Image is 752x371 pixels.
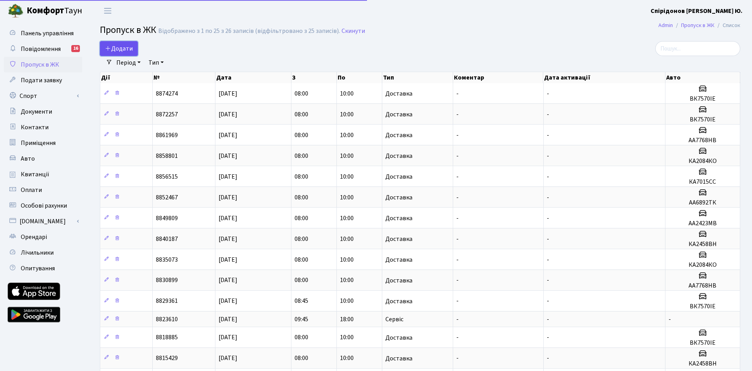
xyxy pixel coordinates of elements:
[21,233,47,241] span: Орендарі
[669,178,737,186] h5: КА7015СС
[340,354,354,363] span: 10:00
[4,57,82,72] a: Пропуск в ЖК
[156,276,178,285] span: 8830899
[547,333,549,342] span: -
[4,72,82,88] a: Подати заявку
[219,131,237,139] span: [DATE]
[651,7,743,15] b: Спірідонов [PERSON_NAME] Ю.
[219,214,237,223] span: [DATE]
[669,282,737,290] h5: АА7768НВ
[385,298,412,304] span: Доставка
[669,360,737,367] h5: КА2458ВН
[547,172,549,181] span: -
[156,110,178,119] span: 8872257
[21,45,61,53] span: Повідомлення
[219,193,237,202] span: [DATE]
[21,248,54,257] span: Лічильники
[385,174,412,180] span: Доставка
[21,154,35,163] span: Авто
[219,276,237,285] span: [DATE]
[456,333,459,342] span: -
[219,297,237,306] span: [DATE]
[21,29,74,38] span: Панель управління
[4,135,82,151] a: Приміщення
[4,119,82,135] a: Контакти
[295,110,308,119] span: 08:00
[4,229,82,245] a: Орендарі
[714,21,740,30] li: Список
[21,107,52,116] span: Документи
[669,116,737,123] h5: ВК7570ІЕ
[681,21,714,29] a: Пропуск в ЖК
[295,214,308,223] span: 08:00
[669,241,737,248] h5: КА2458ВН
[4,41,82,57] a: Повідомлення16
[295,333,308,342] span: 08:00
[71,45,80,52] div: 16
[295,131,308,139] span: 08:00
[295,354,308,363] span: 08:00
[21,170,49,179] span: Квитанції
[669,157,737,165] h5: КА2084КО
[295,172,308,181] span: 08:00
[4,261,82,276] a: Опитування
[4,25,82,41] a: Панель управління
[453,72,544,83] th: Коментар
[219,110,237,119] span: [DATE]
[669,220,737,227] h5: АА2423МВ
[547,255,549,264] span: -
[456,276,459,285] span: -
[456,255,459,264] span: -
[219,152,237,160] span: [DATE]
[21,139,56,147] span: Приміщення
[153,72,215,83] th: №
[456,131,459,139] span: -
[456,214,459,223] span: -
[21,186,42,194] span: Оплати
[655,41,740,56] input: Пошук...
[547,235,549,243] span: -
[27,4,64,17] b: Комфорт
[385,111,412,118] span: Доставка
[340,276,354,285] span: 10:00
[100,41,138,56] a: Додати
[219,354,237,363] span: [DATE]
[385,355,412,362] span: Доставка
[385,236,412,242] span: Доставка
[8,3,23,19] img: logo.png
[295,235,308,243] span: 08:00
[4,151,82,166] a: Авто
[291,72,337,83] th: З
[156,89,178,98] span: 8874274
[219,315,237,324] span: [DATE]
[340,89,354,98] span: 10:00
[295,276,308,285] span: 08:00
[215,72,292,83] th: Дата
[385,335,412,341] span: Доставка
[658,21,673,29] a: Admin
[156,297,178,306] span: 8829361
[21,76,62,85] span: Подати заявку
[547,131,549,139] span: -
[219,255,237,264] span: [DATE]
[385,215,412,221] span: Доставка
[456,172,459,181] span: -
[547,297,549,306] span: -
[27,4,82,18] span: Таун
[340,297,354,306] span: 10:00
[156,255,178,264] span: 8835073
[385,316,403,322] span: Сервіс
[4,88,82,104] a: Спорт
[337,72,382,83] th: По
[669,137,737,144] h5: АА7768НВ
[156,193,178,202] span: 8852467
[295,297,308,306] span: 08:45
[4,214,82,229] a: [DOMAIN_NAME]
[547,193,549,202] span: -
[669,261,737,269] h5: КА2084КО
[4,182,82,198] a: Оплати
[295,255,308,264] span: 08:00
[295,89,308,98] span: 08:00
[156,172,178,181] span: 8856515
[456,89,459,98] span: -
